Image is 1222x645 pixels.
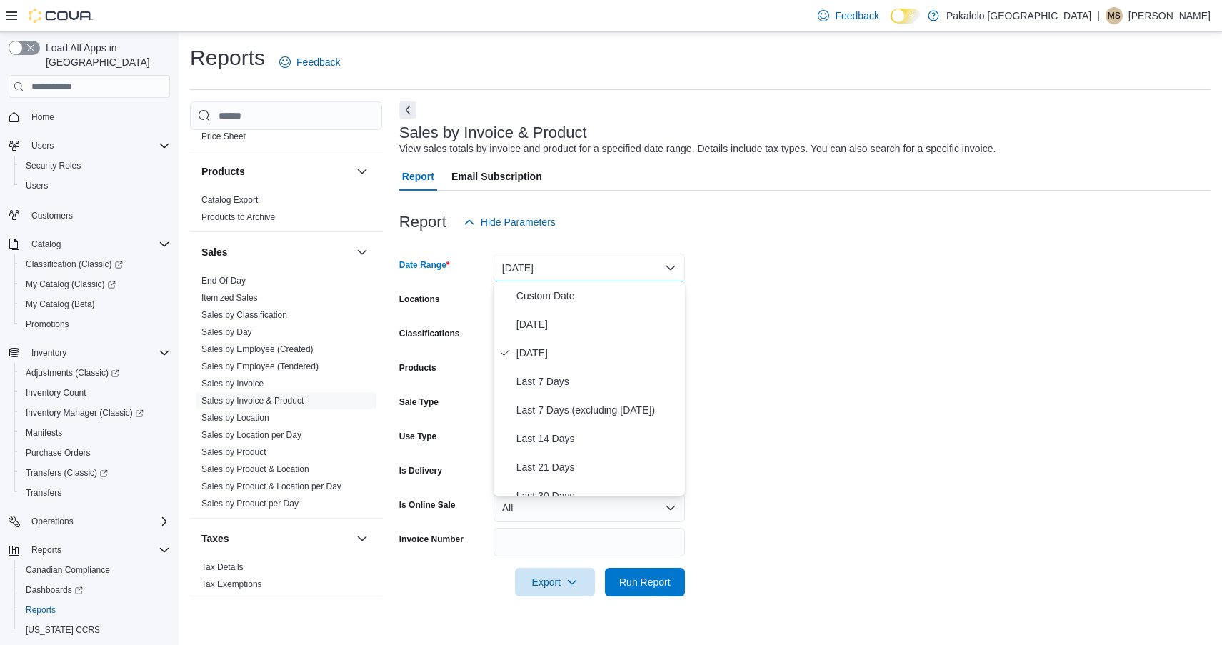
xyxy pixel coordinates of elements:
button: Transfers [14,483,176,503]
span: Users [26,180,48,191]
span: Operations [26,513,170,530]
span: Customers [26,206,170,224]
a: Inventory Manager (Classic) [14,403,176,423]
img: Cova [29,9,93,23]
a: Dashboards [20,581,89,599]
button: Hide Parameters [458,208,561,236]
button: Next [399,101,416,119]
label: Use Type [399,431,436,442]
span: Canadian Compliance [20,561,170,579]
span: Security Roles [20,157,170,174]
span: Classification (Classic) [20,256,170,273]
label: Locations [399,294,440,305]
label: Invoice Number [399,534,464,545]
span: Feedback [835,9,878,23]
span: Inventory [31,347,66,359]
span: My Catalog (Beta) [20,296,170,313]
a: [US_STATE] CCRS [20,621,106,639]
label: Is Online Sale [399,499,456,511]
a: Purchase Orders [20,444,96,461]
span: Email Subscription [451,162,542,191]
a: Dashboards [14,580,176,600]
a: Adjustments (Classic) [20,364,125,381]
a: Products to Archive [201,212,275,222]
a: Feedback [812,1,884,30]
div: View sales totals by invoice and product for a specified date range. Details include tax types. Y... [399,141,996,156]
button: Operations [26,513,79,530]
a: Security Roles [20,157,86,174]
span: Run Report [619,575,671,589]
span: My Catalog (Classic) [20,276,170,293]
a: Classification (Classic) [20,256,129,273]
h3: Sales [201,245,228,259]
span: [US_STATE] CCRS [26,624,100,636]
h3: Taxes [201,531,229,546]
span: Last 21 Days [516,459,679,476]
span: Hide Parameters [481,215,556,229]
button: Reports [3,540,176,560]
p: | [1097,7,1100,24]
span: Reports [26,604,56,616]
span: Manifests [26,427,62,439]
button: Catalog [26,236,66,253]
span: Users [31,140,54,151]
span: Security Roles [26,160,81,171]
button: Reports [14,600,176,620]
button: Customers [3,204,176,225]
button: Canadian Compliance [14,560,176,580]
a: Tax Details [201,562,244,572]
a: Promotions [20,316,75,333]
button: Security Roles [14,156,176,176]
span: Transfers [20,484,170,501]
span: Inventory Count [20,384,170,401]
h3: Products [201,164,245,179]
span: Purchase Orders [26,447,91,459]
label: Sale Type [399,396,439,408]
a: Inventory Count [20,384,92,401]
a: Manifests [20,424,68,441]
div: Pricing [190,128,382,151]
span: Transfers [26,487,61,499]
div: Sales [190,272,382,518]
span: Dashboards [26,584,83,596]
label: Date Range [399,259,450,271]
button: Purchase Orders [14,443,176,463]
span: Operations [31,516,74,527]
a: Transfers (Classic) [20,464,114,481]
span: My Catalog (Classic) [26,279,116,290]
a: Sales by Location per Day [201,430,301,440]
span: Classification (Classic) [26,259,123,270]
div: Taxes [190,559,382,599]
a: Classification (Classic) [14,254,176,274]
span: Last 30 Days [516,487,679,504]
span: Promotions [20,316,170,333]
button: Reports [26,541,67,559]
a: Itemized Sales [201,293,258,303]
button: Home [3,106,176,127]
a: Reports [20,601,61,619]
h1: Reports [190,44,265,72]
button: Users [3,136,176,156]
button: Manifests [14,423,176,443]
span: Users [20,177,170,194]
a: Sales by Day [201,327,252,337]
span: My Catalog (Beta) [26,299,95,310]
span: MS [1108,7,1121,24]
span: Home [26,108,170,126]
label: Classifications [399,328,460,339]
span: Washington CCRS [20,621,170,639]
h3: Report [399,214,446,231]
a: Adjustments (Classic) [14,363,176,383]
a: Transfers [20,484,67,501]
button: Products [354,163,371,180]
div: Michael Saikaley [1106,7,1123,24]
span: Catalog [26,236,170,253]
span: Reports [26,541,170,559]
span: Customers [31,210,73,221]
span: Reports [31,544,61,556]
button: All [494,494,685,522]
span: Users [26,137,170,154]
span: Inventory Manager (Classic) [26,407,144,419]
span: Transfers (Classic) [26,467,108,479]
a: Sales by Invoice [201,379,264,389]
